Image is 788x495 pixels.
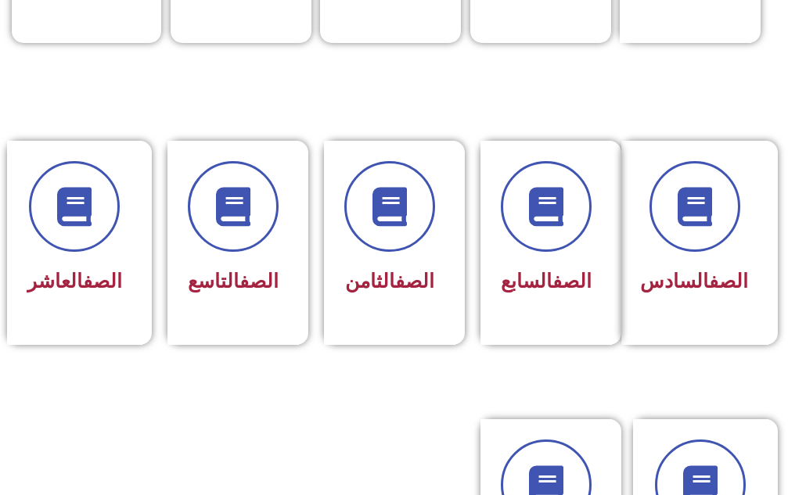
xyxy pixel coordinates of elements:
span: العاشر [27,270,122,292]
a: الصف [709,270,748,292]
span: السادس [640,270,748,292]
a: الصف [552,270,592,292]
span: الثامن [345,270,434,292]
a: الصف [83,270,122,292]
span: السابع [501,270,592,292]
a: الصف [239,270,279,292]
a: الصف [395,270,434,292]
span: التاسع [188,270,279,292]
